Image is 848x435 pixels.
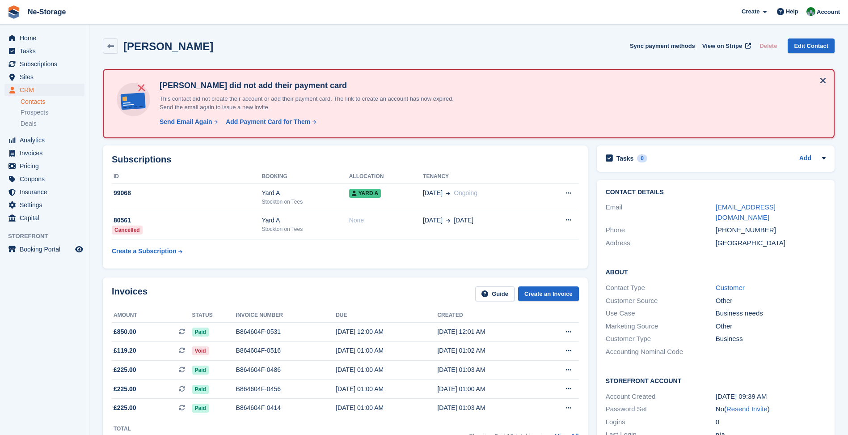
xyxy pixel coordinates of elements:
span: CRM [20,84,73,96]
span: Sites [20,71,73,83]
span: Invoices [20,147,73,159]
div: 0 [637,154,647,162]
div: B864604F-0516 [236,346,336,355]
th: Created [437,308,539,323]
a: menu [4,243,84,256]
a: Customer [716,284,745,291]
div: [GEOGRAPHIC_DATA] [716,238,826,248]
div: [DATE] 01:00 AM [437,384,539,394]
a: Prospects [21,108,84,117]
div: [DATE] 01:00 AM [336,403,437,413]
h2: Storefront Account [606,376,826,385]
h2: [PERSON_NAME] [123,40,213,52]
div: Total [114,425,141,433]
span: Tasks [20,45,73,57]
th: ID [112,170,262,184]
a: Create a Subscription [112,243,182,260]
span: £119.20 [114,346,136,355]
span: Deals [21,119,37,128]
span: Pricing [20,160,73,172]
h2: Contact Details [606,189,826,196]
a: menu [4,45,84,57]
span: Paid [192,404,209,413]
div: [PHONE_NUMBER] [716,225,826,235]
th: Status [192,308,236,323]
div: Email [606,202,716,222]
th: Tenancy [423,170,539,184]
button: Sync payment methods [630,38,695,53]
div: Stockton on Tees [262,198,349,206]
th: Due [336,308,437,323]
span: Home [20,32,73,44]
div: Cancelled [112,226,143,235]
div: B864604F-0486 [236,365,336,375]
div: 99068 [112,188,262,198]
span: Analytics [20,134,73,146]
a: Deals [21,119,84,128]
a: Create an Invoice [518,286,579,301]
div: Business [716,334,826,344]
a: menu [4,32,84,44]
a: [EMAIL_ADDRESS][DOMAIN_NAME] [716,203,776,221]
span: Create [742,7,759,16]
span: Account [817,8,840,17]
div: 0 [716,417,826,427]
a: menu [4,160,84,172]
div: [DATE] 01:03 AM [437,365,539,375]
a: Add [799,154,811,164]
div: Business needs [716,308,826,319]
span: [DATE] [454,216,473,225]
h2: Subscriptions [112,154,579,165]
div: [DATE] 01:00 AM [336,346,437,355]
th: Invoice number [236,308,336,323]
a: Ne-Storage [24,4,69,19]
span: Coupons [20,173,73,185]
span: Paid [192,385,209,394]
span: Yard A [349,189,381,198]
img: Charlotte Nesbitt [806,7,815,16]
div: B864604F-0531 [236,327,336,337]
div: Use Case [606,308,716,319]
div: [DATE] 01:00 AM [336,384,437,394]
span: Paid [192,366,209,375]
a: Add Payment Card for Them [222,117,317,127]
span: View on Stripe [702,42,742,51]
span: £225.00 [114,384,136,394]
div: Phone [606,225,716,235]
div: Add Payment Card for Them [226,117,310,127]
div: B864604F-0414 [236,403,336,413]
div: Address [606,238,716,248]
a: menu [4,58,84,70]
div: [DATE] 12:00 AM [336,327,437,337]
th: Amount [112,308,192,323]
span: Prospects [21,108,48,117]
h2: Tasks [616,154,634,162]
span: [DATE] [423,188,443,198]
h2: About [606,267,826,276]
div: Password Set [606,404,716,414]
a: menu [4,134,84,146]
div: No [716,404,826,414]
a: menu [4,212,84,224]
img: stora-icon-8386f47178a22dfd0bd8f6a31ec36ba5ce8667c1dd55bd0f319d3a0aa187defe.svg [7,5,21,19]
a: menu [4,84,84,96]
span: ( ) [724,405,770,413]
div: Customer Source [606,296,716,306]
div: Stockton on Tees [262,225,349,233]
div: Other [716,296,826,306]
div: Send Email Again [160,117,212,127]
a: menu [4,199,84,211]
span: Storefront [8,232,89,241]
div: B864604F-0456 [236,384,336,394]
span: £225.00 [114,403,136,413]
span: Capital [20,212,73,224]
span: £225.00 [114,365,136,375]
span: Ongoing [454,189,477,196]
span: Insurance [20,186,73,198]
div: Account Created [606,392,716,402]
span: Paid [192,328,209,337]
div: Accounting Nominal Code [606,347,716,357]
div: Logins [606,417,716,427]
a: menu [4,147,84,159]
th: Booking [262,170,349,184]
